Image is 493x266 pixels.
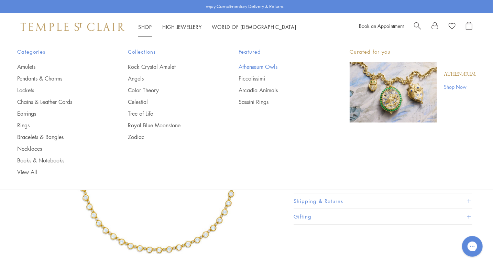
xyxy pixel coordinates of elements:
[206,3,284,10] p: Enjoy Complimentary Delivery & Returns
[449,22,456,32] a: View Wishlist
[239,63,322,71] a: Athenæum Owls
[239,98,322,106] a: Sassini Rings
[239,75,322,82] a: Piccolissimi
[17,110,100,117] a: Earrings
[466,22,472,32] a: Open Shopping Bag
[128,110,211,117] a: Tree of Life
[17,145,100,152] a: Necklaces
[212,23,296,30] a: World of [DEMOGRAPHIC_DATA]World of [DEMOGRAPHIC_DATA]
[17,133,100,141] a: Bracelets & Bangles
[128,63,211,71] a: Rock Crystal Amulet
[359,22,404,29] a: Book an Appointment
[21,23,124,31] img: Temple St. Clair
[128,98,211,106] a: Celestial
[128,86,211,94] a: Color Theory
[17,98,100,106] a: Chains & Leather Cords
[17,86,100,94] a: Lockets
[138,23,296,31] nav: Main navigation
[17,47,100,56] span: Categories
[294,209,472,224] button: Gifting
[17,168,100,176] a: View All
[162,23,202,30] a: High JewelleryHigh Jewellery
[138,23,152,30] a: ShopShop
[444,83,476,91] a: Shop Now
[128,75,211,82] a: Angels
[294,193,472,209] button: Shipping & Returns
[239,47,322,56] span: Featured
[17,63,100,71] a: Amulets
[128,47,211,56] span: Collections
[414,22,421,32] a: Search
[350,47,476,56] p: Curated for you
[239,86,322,94] a: Arcadia Animals
[17,157,100,164] a: Books & Notebooks
[128,133,211,141] a: Zodiac
[17,121,100,129] a: Rings
[459,234,486,259] iframe: Gorgias live chat messenger
[128,121,211,129] a: Royal Blue Moonstone
[444,71,476,78] a: Athenæum
[17,75,100,82] a: Pendants & Charms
